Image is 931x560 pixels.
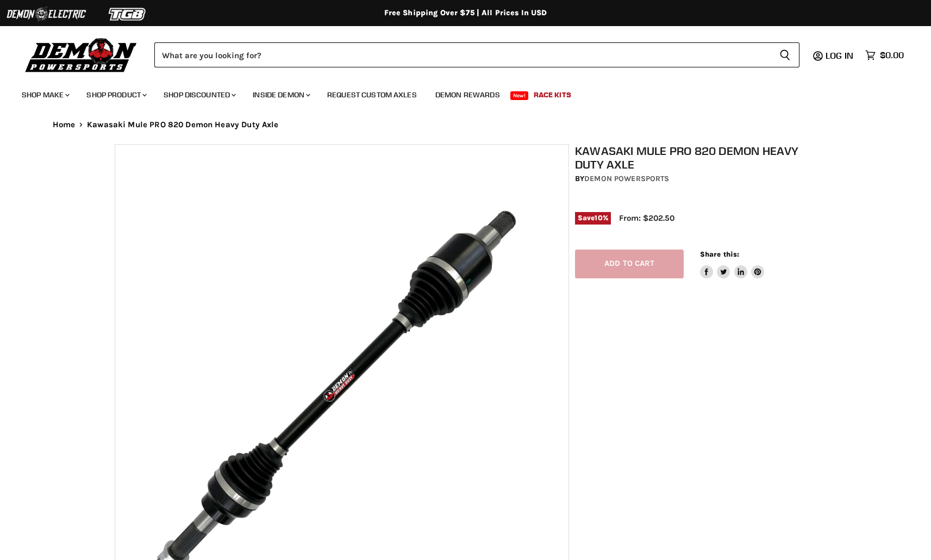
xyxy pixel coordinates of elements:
span: 10 [595,214,602,222]
aside: Share this: [700,250,765,278]
span: Save % [575,212,611,224]
a: Shop Discounted [155,84,242,106]
button: Search [771,42,799,67]
a: Shop Product [78,84,153,106]
ul: Main menu [14,79,901,106]
span: $0.00 [880,50,904,60]
input: Search [154,42,771,67]
a: Home [53,120,76,129]
nav: Breadcrumbs [31,120,901,129]
a: Request Custom Axles [319,84,425,106]
a: Demon Rewards [427,84,508,106]
a: Inside Demon [245,84,317,106]
img: TGB Logo 2 [87,4,168,24]
a: Demon Powersports [584,174,669,183]
a: Race Kits [526,84,579,106]
img: Demon Electric Logo 2 [5,4,87,24]
div: Free Shipping Over $75 | All Prices In USD [31,8,901,18]
span: Share this: [700,250,739,258]
a: Shop Make [14,84,76,106]
form: Product [154,42,799,67]
h1: Kawasaki Mule PRO 820 Demon Heavy Duty Axle [575,144,823,171]
img: Demon Powersports [22,35,141,74]
span: New! [510,91,529,100]
a: $0.00 [860,47,909,63]
span: From: $202.50 [619,213,674,223]
div: by [575,173,823,185]
span: Log in [826,50,853,61]
a: Log in [821,51,860,60]
span: Kawasaki Mule PRO 820 Demon Heavy Duty Axle [87,120,278,129]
